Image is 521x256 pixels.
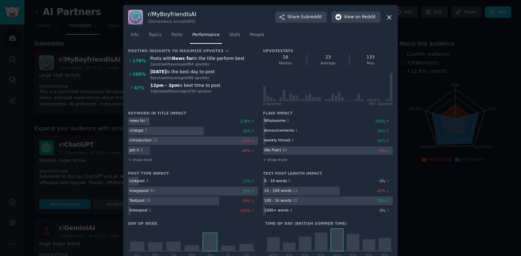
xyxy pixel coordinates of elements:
[128,221,256,226] h3: Day of week
[293,198,297,203] div: 22
[378,148,393,153] div: -5 %
[133,58,146,64] div: 178 %
[267,54,304,61] div: 16
[241,198,258,203] div: -18 %
[377,129,393,133] div: 26 %
[131,32,139,38] span: Info
[134,85,144,91] div: 47 %
[130,178,145,183] div: Link post
[128,111,258,116] h3: Keyword in title impact
[146,178,148,183] div: 4
[240,119,258,124] div: 178 %
[282,147,287,152] div: 83
[267,61,304,65] div: Median
[264,188,292,193] div: 10 - 100 words
[150,69,167,74] b: [DATE]
[301,14,322,20] span: Subreddit
[291,138,294,143] div: 1
[295,128,298,133] div: 1
[128,10,143,25] img: MyBoyfriendIsAI
[263,101,282,106] div: 0 Upvote s
[369,101,393,106] div: 39+ Upvotes
[263,157,287,162] span: + show more
[130,198,145,203] div: Text post
[275,12,327,23] button: ShareSubreddit
[150,62,258,67] div: 2 post s with average of 64 upvote s
[145,128,147,133] div: 7
[128,157,153,162] span: + show more
[264,178,287,183] div: 0 - 10 words
[190,29,222,44] a: Performance
[150,69,258,75] div: is the best day to post
[130,138,152,143] div: introduction
[332,12,381,23] button: Viewon Reddit
[203,48,224,53] span: Upvotes
[148,32,161,38] span: Topics
[172,56,193,61] b: News for
[128,171,258,176] h3: Post Type Impact
[148,11,196,18] h3: r/ MyBoyfriendIsAI
[227,29,243,44] a: Stats
[352,61,389,65] div: Max
[263,48,293,53] h3: Upvote Stats
[150,75,258,80] div: 9 post s with average of 46 upvote s
[150,188,155,193] div: 50
[239,208,258,213] div: -100 %
[310,54,347,61] div: 23
[287,118,289,123] div: 1
[150,83,258,89] div: is best time to post
[203,48,230,53] button: Upvotes
[264,198,292,203] div: 100 - 1k words
[264,118,286,123] div: Wholesome
[133,71,146,78] div: 100 %
[265,221,393,226] h3: Time of day ( British Summer Time )
[130,147,139,152] div: get it
[287,14,322,20] span: Share
[380,208,393,213] div: 0 %
[248,29,267,44] a: People
[146,29,164,44] a: Topics
[264,208,289,213] div: 1000+ words
[150,83,179,88] b: 12pm - 3pm
[263,171,393,176] h3: Text Post Length Impact
[128,48,202,53] div: Posting Insights to maximize
[229,32,240,38] span: Stats
[344,14,376,20] span: View
[243,179,258,184] div: 17 %
[310,61,347,65] div: Average
[264,147,281,152] div: (No Flair)
[150,56,258,62] div: Posts with in the title perform best
[140,147,143,152] div: 2
[377,198,393,203] div: 21 %
[146,118,149,123] div: 2
[171,32,182,38] span: Posts
[243,188,258,193] div: 13 %
[380,179,393,184] div: 0 %
[241,148,258,153] div: -48 %
[250,32,264,38] span: People
[375,119,393,124] div: 339 %
[241,138,258,143] div: -14 %
[153,138,157,143] div: 12
[290,208,292,213] div: 0
[148,19,196,24] div: 32k members since [DATE]
[264,138,290,143] div: weekly thread
[355,14,376,20] span: on Reddit
[192,32,220,38] span: Performance
[130,208,148,213] div: Video post
[377,138,393,143] div: 26 %
[146,198,151,203] div: 35
[293,188,297,193] div: 13
[288,178,291,183] div: 0
[352,54,389,61] div: 133
[130,188,149,193] div: Image post
[263,111,393,116] h3: Flair impact
[169,29,185,44] a: Posts
[130,128,144,133] div: chatgpt
[149,208,151,213] div: 1
[243,129,258,133] div: 30 %
[150,89,258,94] div: 10 post s with average of 34 upvote s
[128,29,141,44] a: Info
[130,118,145,123] div: news for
